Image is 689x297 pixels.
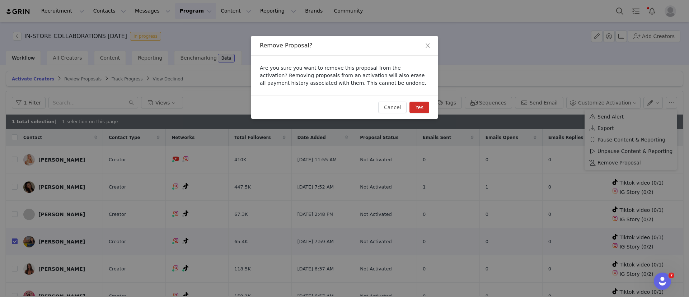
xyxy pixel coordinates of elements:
[669,273,674,278] span: 7
[260,64,429,87] p: Are you sure you want to remove this proposal from the activation? Removing proposals from an act...
[260,42,429,50] div: Remove Proposal?
[654,273,671,290] iframe: Intercom live chat
[409,102,429,113] button: Yes
[418,36,438,56] button: Close
[378,102,407,113] button: Cancel
[425,43,431,48] i: icon: close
